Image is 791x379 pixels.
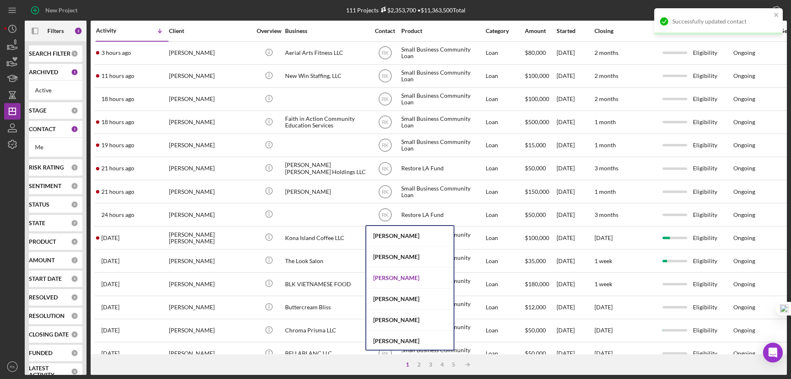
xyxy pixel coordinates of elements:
[74,27,82,35] div: 2
[169,227,251,249] div: [PERSON_NAME] [PERSON_NAME]
[285,181,367,202] div: [PERSON_NAME]
[285,250,367,272] div: The Look Salon
[285,227,367,249] div: Kona Island Coffee LLC
[366,226,454,247] div: [PERSON_NAME]
[101,212,134,218] time: 2025-10-02 18:08
[285,111,367,133] div: Faith in Action Community Education Services
[381,189,388,195] text: RK
[594,327,613,334] time: [DATE]
[733,327,755,334] div: Ongoing
[169,343,251,365] div: [PERSON_NAME]
[253,28,284,34] div: Overview
[401,204,484,226] div: Restore LA Fund
[594,350,613,357] time: [DATE]
[733,142,755,148] div: Ongoing
[401,42,484,64] div: Small Business Community Loan
[285,273,367,295] div: BLK VIETNAMESE FOOD
[381,120,388,125] text: RK
[4,358,21,375] button: RK
[594,234,613,241] time: [DATE]
[733,49,755,56] div: Ongoing
[169,88,251,110] div: [PERSON_NAME]
[693,227,732,249] div: Eligibility
[71,50,78,57] div: 0
[169,204,251,226] div: [PERSON_NAME]
[401,158,484,179] div: Restore LA Fund
[594,304,613,311] time: [DATE]
[594,257,612,264] time: 1 week
[285,297,367,318] div: Buttercream Bliss
[486,134,524,156] div: Loan
[29,107,47,114] b: STAGE
[101,327,119,334] time: 2025-08-12 20:46
[285,65,367,87] div: New Win Staffing, LLC
[71,312,78,320] div: 0
[285,158,367,179] div: [PERSON_NAME] [PERSON_NAME] Holdings LLC
[594,141,616,148] time: 1 month
[29,183,61,189] b: SENTIMENT
[525,257,546,264] span: $35,000
[29,331,69,338] b: CLOSING DATE
[9,365,15,369] text: RK
[693,250,732,272] div: Eligibility
[557,42,594,64] div: [DATE]
[381,351,388,357] text: RK
[594,118,616,125] time: 1 month
[693,343,732,365] div: Eligibility
[29,365,71,378] b: LATEST ACTIVITY
[381,73,388,79] text: RK
[29,257,55,264] b: AMOUNT
[733,73,755,79] div: Ongoing
[672,18,771,25] div: Successfully updated contact
[29,294,58,301] b: RESOLVED
[436,361,448,368] div: 4
[525,95,549,102] span: $100,000
[29,201,49,208] b: STATUS
[557,204,594,226] div: [DATE]
[101,73,134,79] time: 2025-10-03 07:31
[71,219,78,227] div: 0
[486,181,524,202] div: Loan
[71,331,78,338] div: 0
[169,320,251,341] div: [PERSON_NAME]
[525,304,546,311] span: $12,000
[413,361,425,368] div: 2
[285,320,367,341] div: Chroma Prisma LLC
[594,95,618,102] time: 2 months
[101,119,134,125] time: 2025-10-02 23:56
[693,134,732,156] div: Eligibility
[285,42,367,64] div: Aerial Arts Fitness LLC
[71,275,78,282] div: 0
[169,273,251,295] div: [PERSON_NAME]
[381,212,388,218] text: RK
[693,65,732,87] div: Eligibility
[285,343,367,365] div: BELLABLANC LLC
[425,361,436,368] div: 3
[733,96,755,102] div: Ongoing
[594,188,616,195] time: 1 month
[401,28,484,34] div: Product
[71,182,78,190] div: 0
[401,88,484,110] div: Small Business Community Loan
[525,118,549,125] span: $500,000
[101,142,134,148] time: 2025-10-02 22:39
[366,268,454,289] div: [PERSON_NAME]
[29,220,45,226] b: STATE
[525,280,549,287] span: $180,000
[525,211,546,218] span: $50,000
[25,2,86,19] button: New Project
[557,111,594,133] div: [DATE]
[486,273,524,295] div: Loan
[169,250,251,272] div: [PERSON_NAME]
[733,119,755,125] div: Ongoing
[71,368,78,375] div: 0
[71,164,78,171] div: 0
[486,250,524,272] div: Loan
[101,258,119,264] time: 2025-08-28 19:20
[774,12,779,19] button: close
[733,304,755,311] div: Ongoing
[379,7,416,14] div: $2,353,700
[71,349,78,357] div: 0
[780,304,789,313] img: one_i.png
[486,28,524,34] div: Category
